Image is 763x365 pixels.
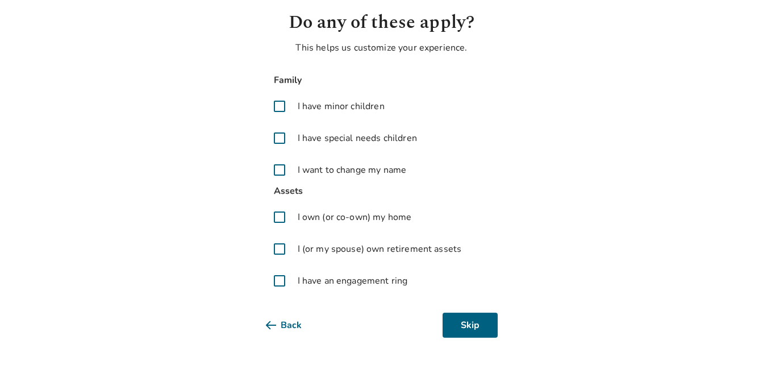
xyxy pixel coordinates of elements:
iframe: Chat Widget [706,310,763,365]
span: I have minor children [298,99,385,113]
span: I have an engagement ring [298,274,408,288]
span: I own (or co-own) my home [298,210,412,224]
span: Assets [266,184,498,199]
span: I want to change my name [298,163,407,177]
span: I have special needs children [298,131,417,145]
button: Back [266,313,320,338]
h1: Do any of these apply? [266,9,498,36]
button: Skip [443,313,498,338]
span: Family [266,73,498,88]
span: I (or my spouse) own retirement assets [298,242,462,256]
p: This helps us customize your experience. [266,41,498,55]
